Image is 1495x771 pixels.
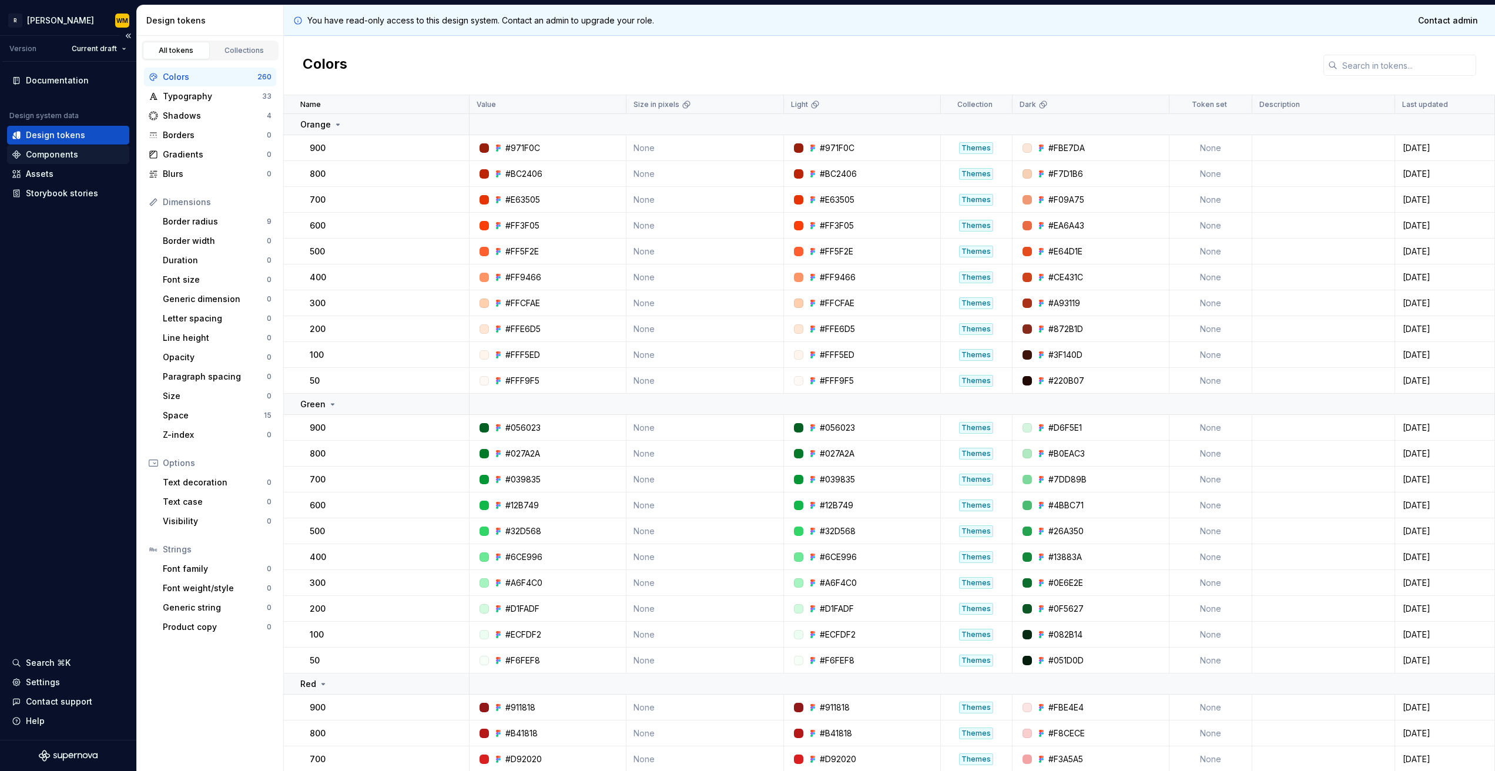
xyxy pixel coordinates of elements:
[505,603,539,615] div: #D1FADF
[39,750,98,762] a: Supernova Logo
[820,349,854,361] div: #FFF5ED
[144,145,276,164] a: Gradients0
[477,100,496,109] p: Value
[163,390,267,402] div: Size
[1048,220,1084,232] div: #EA6A43
[1048,142,1085,154] div: #FBE7DA
[959,551,993,563] div: Themes
[26,129,85,141] div: Design tokens
[959,246,993,257] div: Themes
[1169,368,1252,394] td: None
[7,712,129,730] button: Help
[1410,10,1486,31] a: Contact admin
[1169,187,1252,213] td: None
[267,478,271,487] div: 0
[820,728,852,739] div: #B41818
[1396,246,1494,257] div: [DATE]
[7,673,129,692] a: Settings
[300,678,316,690] p: Red
[7,184,129,203] a: Storybook stories
[1048,375,1084,387] div: #220B07
[9,111,79,120] div: Design system data
[158,559,276,578] a: Font family0
[505,702,535,713] div: #911818
[9,44,36,53] div: Version
[505,168,542,180] div: #BC2406
[1396,474,1494,485] div: [DATE]
[163,274,267,286] div: Font size
[626,570,783,596] td: None
[158,425,276,444] a: Z-index0
[267,333,271,343] div: 0
[310,474,326,485] p: 700
[310,500,326,511] p: 600
[959,323,993,335] div: Themes
[267,497,271,507] div: 0
[626,695,783,720] td: None
[1396,577,1494,589] div: [DATE]
[1048,168,1083,180] div: #F7D1B6
[626,342,783,368] td: None
[1169,695,1252,720] td: None
[820,297,854,309] div: #FFCFAE
[267,111,271,120] div: 4
[1396,323,1494,335] div: [DATE]
[505,551,542,563] div: #6CE996
[310,448,326,460] p: 800
[626,544,783,570] td: None
[505,323,541,335] div: #FFE6D5
[820,655,854,666] div: #F6FEF8
[158,618,276,636] a: Product copy0
[626,518,783,544] td: None
[959,603,993,615] div: Themes
[267,353,271,362] div: 0
[163,216,267,227] div: Border radius
[820,500,853,511] div: #12B749
[7,126,129,145] a: Design tokens
[163,196,271,208] div: Dimensions
[626,264,783,290] td: None
[267,372,271,381] div: 0
[1396,297,1494,309] div: [DATE]
[1048,474,1087,485] div: #7DD89B
[505,142,540,154] div: #971F0C
[163,254,267,266] div: Duration
[267,517,271,526] div: 0
[1169,290,1252,316] td: None
[267,236,271,246] div: 0
[310,194,326,206] p: 700
[1169,264,1252,290] td: None
[267,275,271,284] div: 0
[626,467,783,492] td: None
[120,28,136,44] button: Collapse sidebar
[820,551,857,563] div: #6CE996
[959,271,993,283] div: Themes
[626,368,783,394] td: None
[820,629,856,641] div: #ECFDF2
[1396,422,1494,434] div: [DATE]
[1048,702,1084,713] div: #FBE4E4
[626,161,783,187] td: None
[959,422,993,434] div: Themes
[1169,239,1252,264] td: None
[1259,100,1300,109] p: Description
[158,251,276,270] a: Duration0
[267,564,271,574] div: 0
[300,119,331,130] p: Orange
[1396,603,1494,615] div: [DATE]
[144,68,276,86] a: Colors260
[1192,100,1227,109] p: Token set
[1169,316,1252,342] td: None
[158,387,276,405] a: Size0
[626,135,783,161] td: None
[820,474,855,485] div: #039835
[267,622,271,632] div: 0
[163,293,267,305] div: Generic dimension
[163,457,271,469] div: Options
[505,577,542,589] div: #A6F4C0
[505,375,539,387] div: #FFF9F5
[1048,525,1084,537] div: #26A350
[267,217,271,226] div: 9
[1396,448,1494,460] div: [DATE]
[163,496,267,508] div: Text case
